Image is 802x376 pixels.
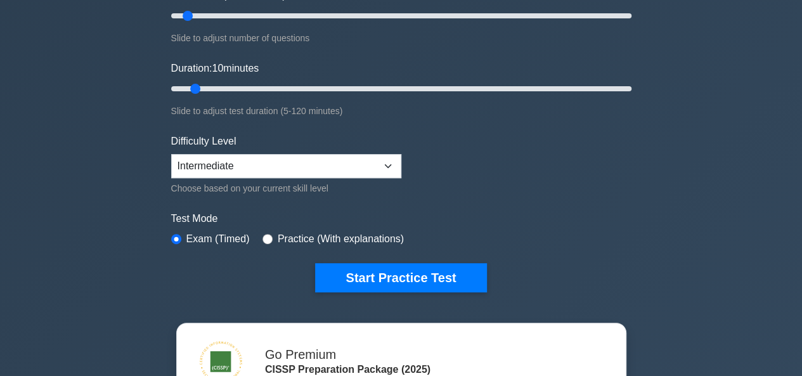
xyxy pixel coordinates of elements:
label: Test Mode [171,211,631,226]
span: 10 [212,63,223,74]
label: Difficulty Level [171,134,236,149]
div: Slide to adjust number of questions [171,30,631,46]
button: Start Practice Test [315,263,486,292]
div: Slide to adjust test duration (5-120 minutes) [171,103,631,119]
label: Practice (With explanations) [278,231,404,247]
div: Choose based on your current skill level [171,181,401,196]
label: Duration: minutes [171,61,259,76]
label: Exam (Timed) [186,231,250,247]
